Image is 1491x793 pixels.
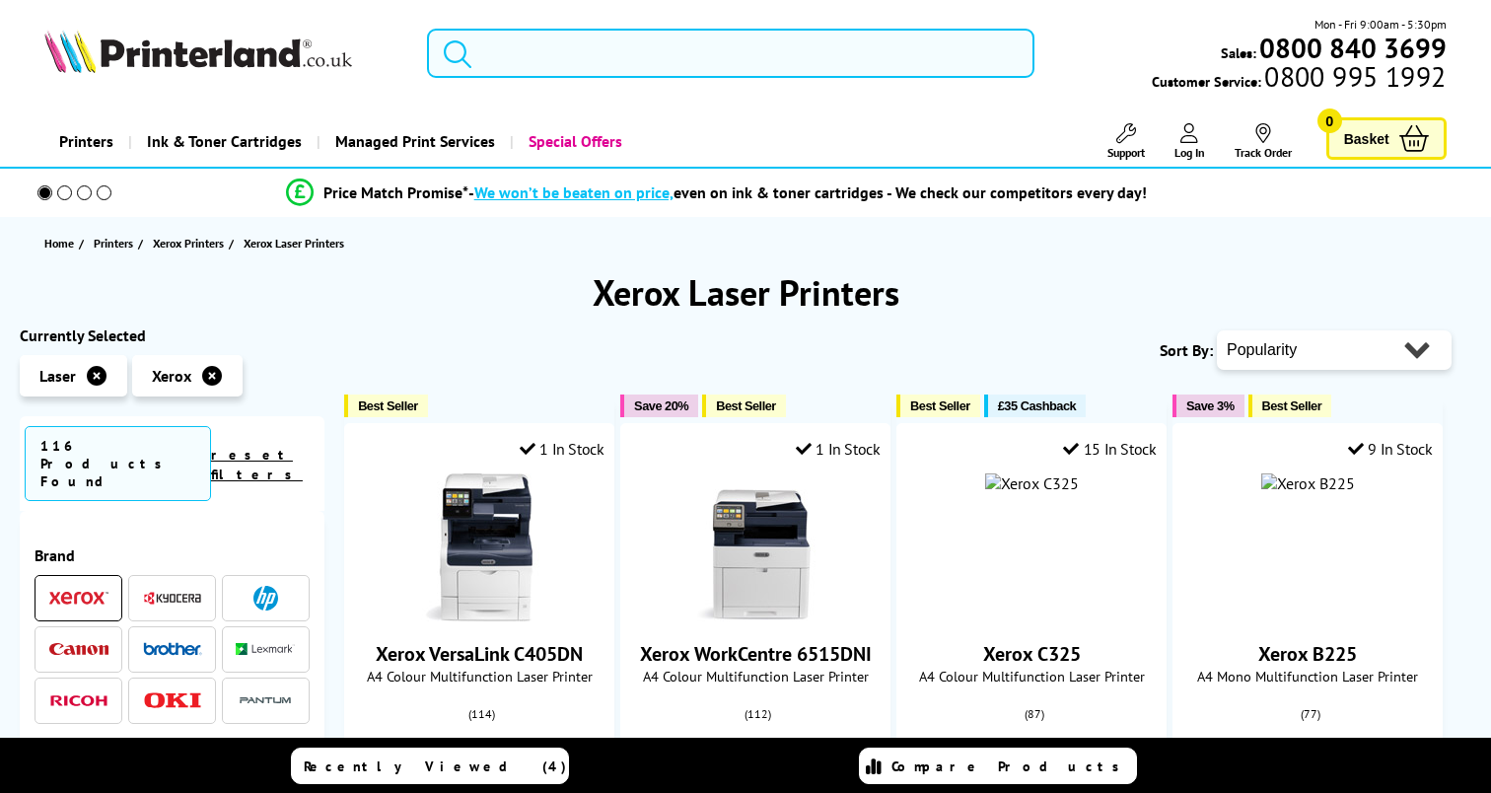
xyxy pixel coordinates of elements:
[94,233,138,253] a: Printers
[1186,398,1234,413] span: Save 3%
[1301,695,1320,733] span: (77)
[236,637,295,662] a: Lexmark
[1107,123,1145,160] a: Support
[796,439,881,459] div: 1 In Stock
[49,695,108,706] img: Ricoh
[236,688,295,713] a: Pantum
[1344,125,1389,152] span: Basket
[94,233,133,253] span: Printers
[1258,641,1357,667] a: Xerox B225
[236,643,295,655] img: Lexmark
[620,395,698,417] button: Save 20%
[236,688,295,712] img: Pantum
[20,325,324,345] div: Currently Selected
[143,688,202,713] a: OKI
[211,446,303,483] a: reset filters
[152,366,191,386] span: Xerox
[1326,117,1447,160] a: Basket 0
[1183,667,1432,685] span: A4 Mono Multifunction Laser Printer
[510,116,637,167] a: Special Offers
[44,30,352,73] img: Printerland Logo
[39,366,76,386] span: Laser
[985,473,1079,493] img: Xerox C325
[10,176,1422,210] li: modal_Promise
[1174,123,1205,160] a: Log In
[716,398,776,413] span: Best Seller
[153,233,224,253] span: Xerox Printers
[49,637,108,662] a: Canon
[44,233,79,253] a: Home
[910,398,970,413] span: Best Seller
[1160,340,1213,360] span: Sort By:
[236,586,295,611] a: HP
[468,182,1147,202] div: - even on ink & toner cartridges - We check our competitors every day!
[1314,15,1447,34] span: Mon - Fri 9:00am - 5:30pm
[143,586,202,611] a: Kyocera
[1262,398,1322,413] span: Best Seller
[896,395,980,417] button: Best Seller
[304,757,567,775] span: Recently Viewed (4)
[907,667,1156,685] span: A4 Colour Multifunction Laser Printer
[1248,395,1332,417] button: Best Seller
[998,398,1076,413] span: £35 Cashback
[25,426,211,501] span: 116 Products Found
[702,395,786,417] button: Best Seller
[291,748,569,784] a: Recently Viewed (4)
[1172,395,1243,417] button: Save 3%
[1174,145,1205,160] span: Log In
[468,695,495,733] span: (114)
[520,439,604,459] div: 1 In Stock
[143,642,202,656] img: Brother
[1317,108,1342,133] span: 0
[1348,439,1433,459] div: 9 In Stock
[1221,43,1256,62] span: Sales:
[323,182,468,202] span: Price Match Promise*
[49,586,108,611] a: Xerox
[1256,38,1447,57] a: 0800 840 3699
[640,641,872,667] a: Xerox WorkCentre 6515DNI
[474,182,674,202] span: We won’t be beaten on price,
[983,641,1081,667] a: Xerox C325
[253,586,278,611] img: HP
[405,473,553,621] img: Xerox VersaLink C405DN
[20,269,1471,316] h1: Xerox Laser Printers
[1025,695,1044,733] span: (87)
[244,236,344,251] span: Xerox Laser Printers
[1063,439,1156,459] div: 15 In Stock
[745,695,771,733] span: (112)
[681,606,829,625] a: Xerox WorkCentre 6515DNI
[44,30,401,77] a: Printerland Logo
[153,233,229,253] a: Xerox Printers
[147,116,302,167] span: Ink & Toner Cartridges
[1107,145,1145,160] span: Support
[358,398,418,413] span: Best Seller
[376,641,583,667] a: Xerox VersaLink C405DN
[317,116,510,167] a: Managed Print Services
[49,643,108,656] img: Canon
[1259,30,1447,66] b: 0800 840 3699
[49,688,108,713] a: Ricoh
[1261,473,1355,493] img: Xerox B225
[1235,123,1292,160] a: Track Order
[49,591,108,605] img: Xerox
[44,116,128,167] a: Printers
[143,637,202,662] a: Brother
[859,748,1137,784] a: Compare Products
[631,667,880,685] span: A4 Colour Multifunction Laser Printer
[355,667,603,685] span: A4 Colour Multifunction Laser Printer
[35,545,310,565] span: Brand
[1152,67,1446,91] span: Customer Service:
[143,692,202,709] img: OKI
[143,591,202,606] img: Kyocera
[344,395,428,417] button: Best Seller
[634,398,688,413] span: Save 20%
[405,606,553,625] a: Xerox VersaLink C405DN
[128,116,317,167] a: Ink & Toner Cartridges
[984,395,1086,417] button: £35 Cashback
[891,757,1130,775] span: Compare Products
[1261,67,1446,86] span: 0800 995 1992
[681,473,829,621] img: Xerox WorkCentre 6515DNI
